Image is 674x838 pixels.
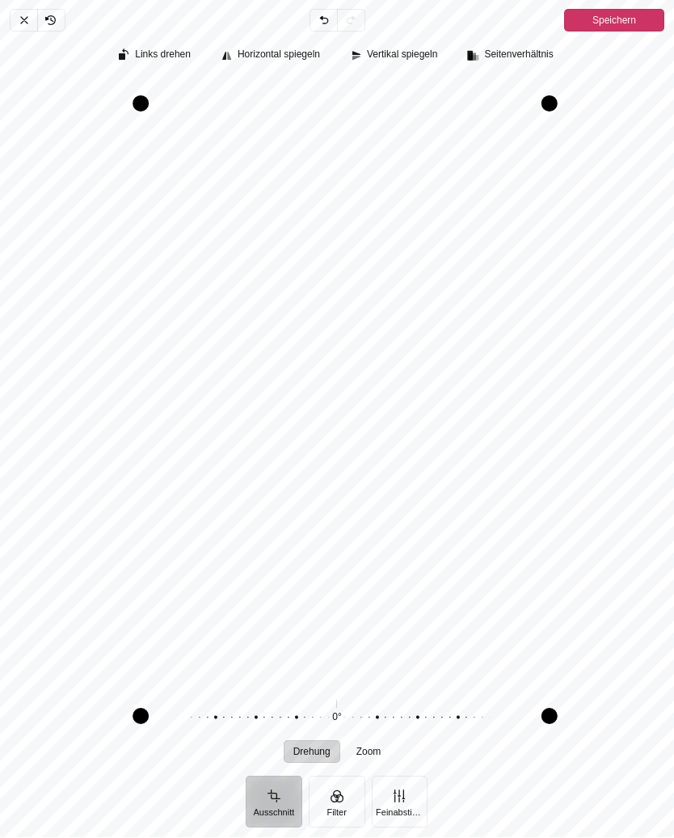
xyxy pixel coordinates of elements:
button: Speichern [564,10,664,32]
div: Drag top [141,96,550,112]
span: Horizontal spiegeln [238,50,320,61]
button: Seitenverhältnis [460,45,562,68]
div: Drag left [133,104,149,717]
button: Vertikal spiegeln [343,45,447,68]
button: Links drehen [111,45,200,68]
button: Filter [309,777,365,828]
span: Zoom [356,747,381,757]
span: Links drehen [135,50,191,61]
span: Seitenverhältnis [484,50,553,61]
span: Drehung [293,747,331,757]
span: Vertikal spiegeln [367,50,437,61]
span: Speichern [592,11,636,31]
div: Drag right [541,104,558,717]
button: Ausschnitt [246,777,302,828]
button: Horizontal spiegeln [213,45,330,68]
button: Feinabstimmung [372,777,428,828]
